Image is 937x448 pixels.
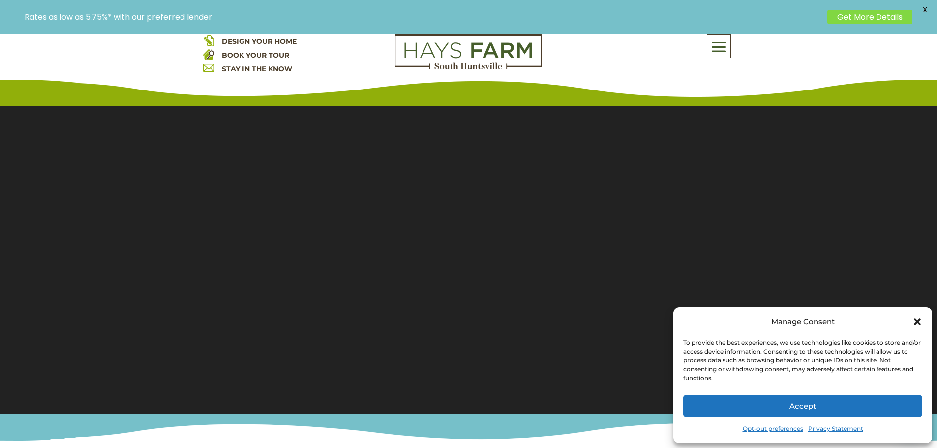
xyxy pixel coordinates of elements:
img: book your home tour [203,48,214,60]
button: Accept [683,395,922,417]
a: Privacy Statement [808,422,863,436]
a: hays farm homes huntsville development [395,63,542,72]
div: Close dialog [912,317,922,327]
div: Manage Consent [771,315,835,329]
div: To provide the best experiences, we use technologies like cookies to store and/or access device i... [683,338,921,383]
a: BOOK YOUR TOUR [222,51,289,60]
a: Opt-out preferences [743,422,803,436]
img: Logo [395,34,542,70]
p: Rates as low as 5.75%* with our preferred lender [25,12,822,22]
img: design your home [203,34,214,46]
span: X [917,2,932,17]
a: STAY IN THE KNOW [222,64,292,73]
a: DESIGN YOUR HOME [222,37,297,46]
a: Get More Details [827,10,912,24]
